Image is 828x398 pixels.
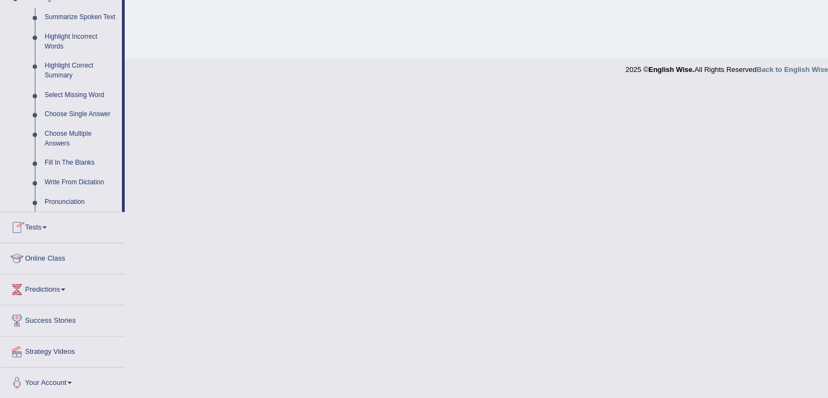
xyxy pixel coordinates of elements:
[1,274,125,301] a: Predictions
[40,153,122,173] a: Fill In The Blanks
[1,212,125,239] a: Tests
[40,8,122,27] a: Summarize Spoken Text
[1,336,125,364] a: Strategy Videos
[40,27,122,56] a: Highlight Incorrect Words
[1,367,125,395] a: Your Account
[648,65,694,74] strong: English Wise.
[1,305,125,333] a: Success Stories
[40,86,122,105] a: Select Missing Word
[40,105,122,124] a: Choose Single Answer
[1,243,125,270] a: Online Class
[40,192,122,212] a: Pronunciation
[40,124,122,153] a: Choose Multiple Answers
[40,56,122,85] a: Highlight Correct Summary
[757,65,828,74] a: Back to English Wise
[625,59,828,75] div: 2025 © All Rights Reserved
[40,173,122,192] a: Write From Dictation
